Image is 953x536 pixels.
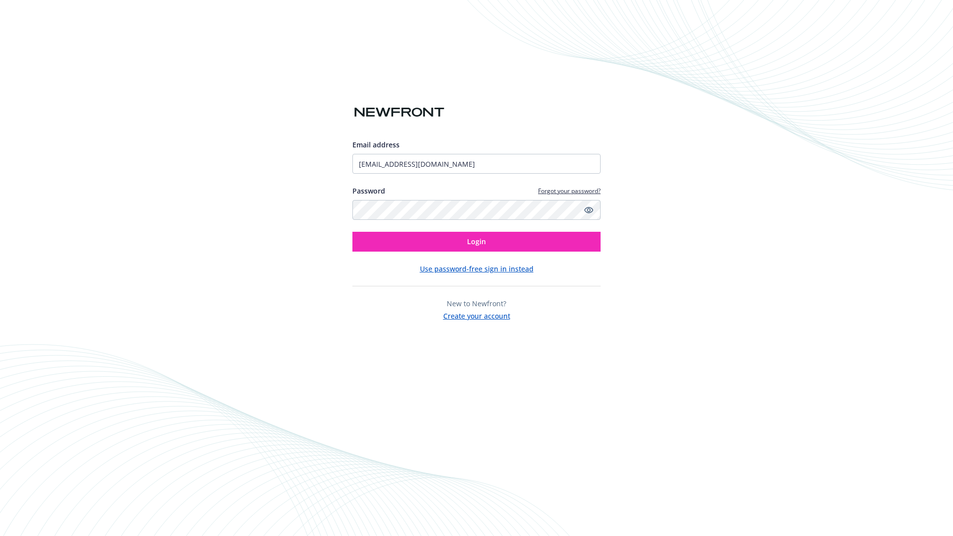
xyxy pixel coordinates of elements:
[352,104,446,121] img: Newfront logo
[420,264,534,274] button: Use password-free sign in instead
[467,237,486,246] span: Login
[352,186,385,196] label: Password
[583,204,595,216] a: Show password
[443,309,510,321] button: Create your account
[352,154,601,174] input: Enter your email
[352,140,400,149] span: Email address
[352,232,601,252] button: Login
[538,187,601,195] a: Forgot your password?
[352,200,601,220] input: Enter your password
[447,299,506,308] span: New to Newfront?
